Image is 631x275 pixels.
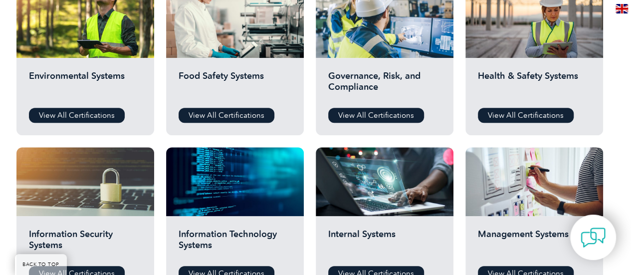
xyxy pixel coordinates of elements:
h2: Health & Safety Systems [478,70,591,100]
h2: Information Technology Systems [179,229,291,259]
h2: Food Safety Systems [179,70,291,100]
h2: Information Security Systems [29,229,142,259]
a: BACK TO TOP [15,254,67,275]
a: View All Certifications [29,108,125,123]
a: View All Certifications [179,108,274,123]
h2: Environmental Systems [29,70,142,100]
img: en [616,4,628,13]
h2: Governance, Risk, and Compliance [328,70,441,100]
img: contact-chat.png [581,225,606,250]
a: View All Certifications [328,108,424,123]
h2: Management Systems [478,229,591,259]
h2: Internal Systems [328,229,441,259]
a: View All Certifications [478,108,574,123]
